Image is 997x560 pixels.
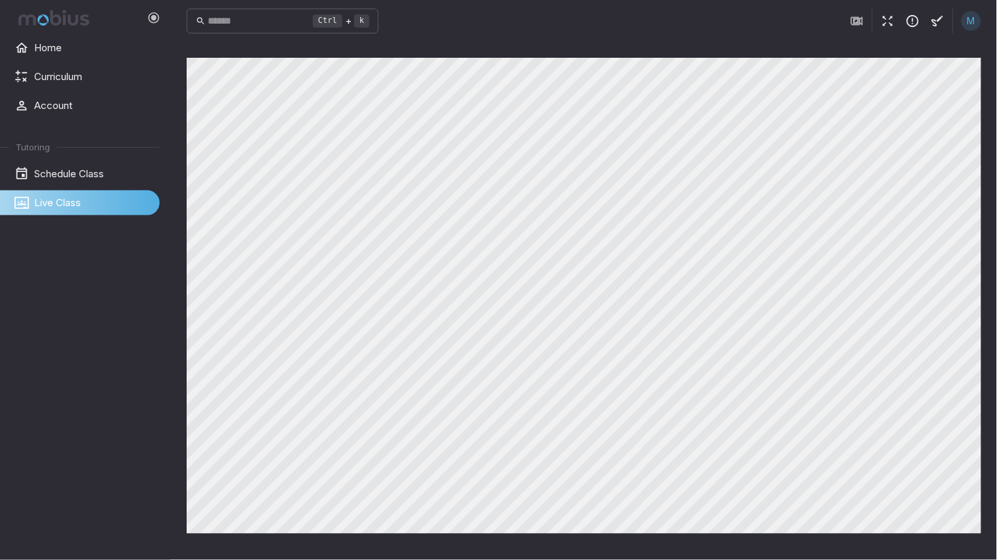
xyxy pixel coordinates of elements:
[34,41,151,55] span: Home
[34,167,151,181] span: Schedule Class
[354,14,369,28] kbd: k
[34,196,151,210] span: Live Class
[16,141,50,153] span: Tutoring
[313,14,342,28] kbd: Ctrl
[962,11,981,31] div: M
[900,9,925,33] button: Report an Issue
[34,70,151,84] span: Curriculum
[313,13,369,29] div: +
[925,9,950,33] button: Start Drawing on Questions
[875,9,900,33] button: Fullscreen Game
[34,98,151,113] span: Account
[845,9,869,33] button: Join in Zoom Client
